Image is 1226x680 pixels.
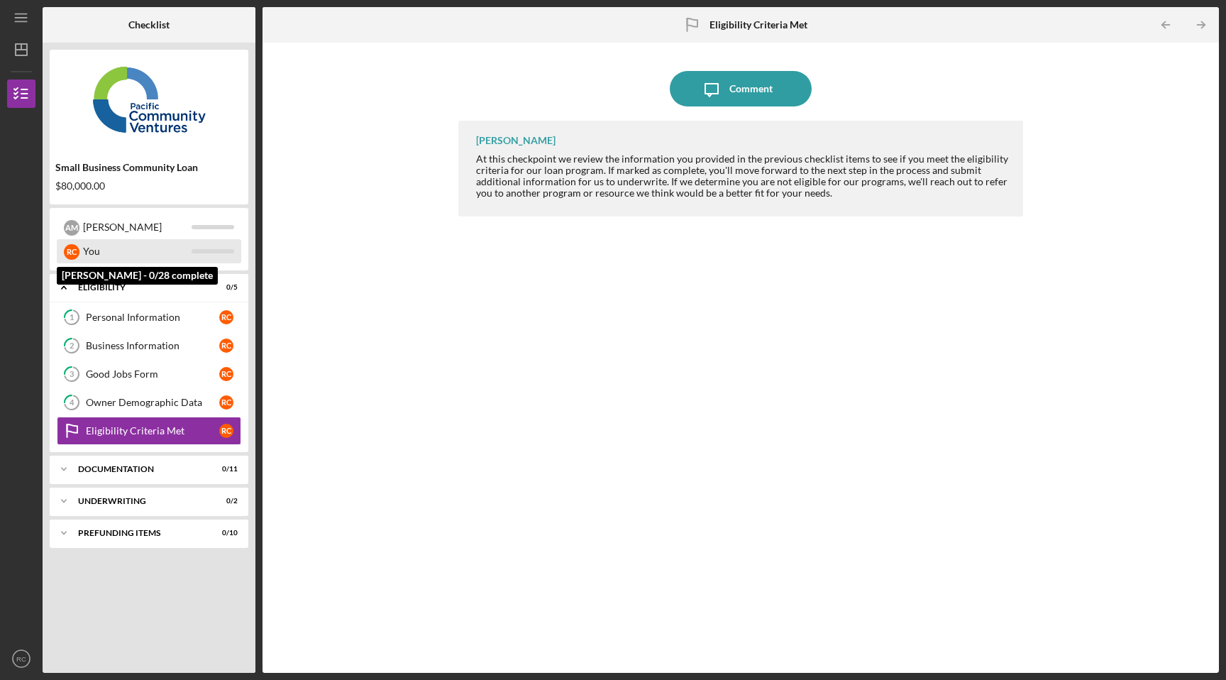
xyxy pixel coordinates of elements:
div: Small Business Community Loan [55,162,243,173]
div: $80,000.00 [55,180,243,192]
div: Documentation [78,465,202,473]
div: R C [219,424,233,438]
tspan: 4 [70,398,74,407]
div: R C [219,310,233,324]
div: 0 / 11 [212,465,238,473]
div: At this checkpoint we review the information you provided in the previous checklist items to see ... [476,153,1010,199]
div: A M [64,220,79,236]
tspan: 3 [70,370,74,379]
div: Good Jobs Form [86,368,219,380]
div: R C [219,339,233,353]
div: R C [219,395,233,410]
div: Personal Information [86,312,219,323]
a: 4Owner Demographic DataRC [57,388,241,417]
div: [PERSON_NAME] [476,135,556,146]
img: Product logo [50,57,248,142]
div: [PERSON_NAME] [83,215,192,239]
button: Comment [670,71,812,106]
b: Eligibility Criteria Met [709,19,807,31]
b: Checklist [128,19,170,31]
div: Eligibility [78,283,202,292]
div: 0 / 10 [212,529,238,537]
div: Business Information [86,340,219,351]
div: R C [64,244,79,260]
div: 0 / 5 [212,283,238,292]
a: 2Business InformationRC [57,331,241,360]
tspan: 2 [70,341,74,351]
a: 1Personal InformationRC [57,303,241,331]
div: R C [219,367,233,381]
button: RC [7,645,35,673]
a: Eligibility Criteria MetRC [57,417,241,445]
div: You [83,239,192,263]
div: 0 / 2 [212,497,238,505]
div: Comment [729,71,773,106]
div: Underwriting [78,497,202,505]
div: Eligibility Criteria Met [86,425,219,437]
div: Prefunding Items [78,529,202,537]
a: 3Good Jobs FormRC [57,360,241,388]
text: RC [16,655,26,663]
div: Owner Demographic Data [86,397,219,408]
tspan: 1 [70,313,74,322]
